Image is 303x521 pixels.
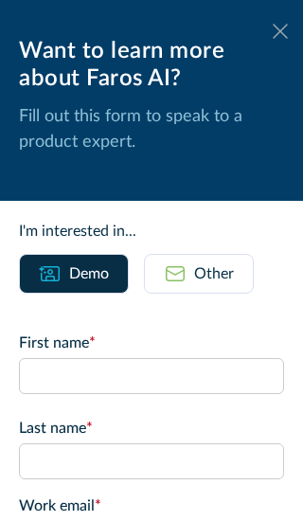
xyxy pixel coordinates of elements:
div: I'm interested in... [19,220,284,243]
label: Work email [19,494,284,517]
div: Want to learn more about Faros AI? [19,38,284,93]
label: First name [19,332,284,354]
div: Other [194,262,234,285]
div: Demo [69,262,109,285]
label: Last name [19,417,284,440]
p: Fill out this form to speak to a product expert. [19,104,284,155]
